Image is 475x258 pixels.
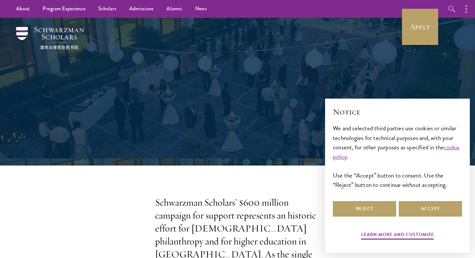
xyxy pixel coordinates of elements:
img: Schwarzman Scholars [16,27,84,49]
button: Reject [333,201,396,217]
a: Apply [402,9,438,45]
button: Learn more and customize [361,231,434,241]
button: Accept [399,201,462,217]
a: cookie policy [333,143,460,161]
h2: Notice [333,106,462,117]
div: We and selected third parties use cookies or similar technologies for technical purposes and, wit... [333,124,462,189]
